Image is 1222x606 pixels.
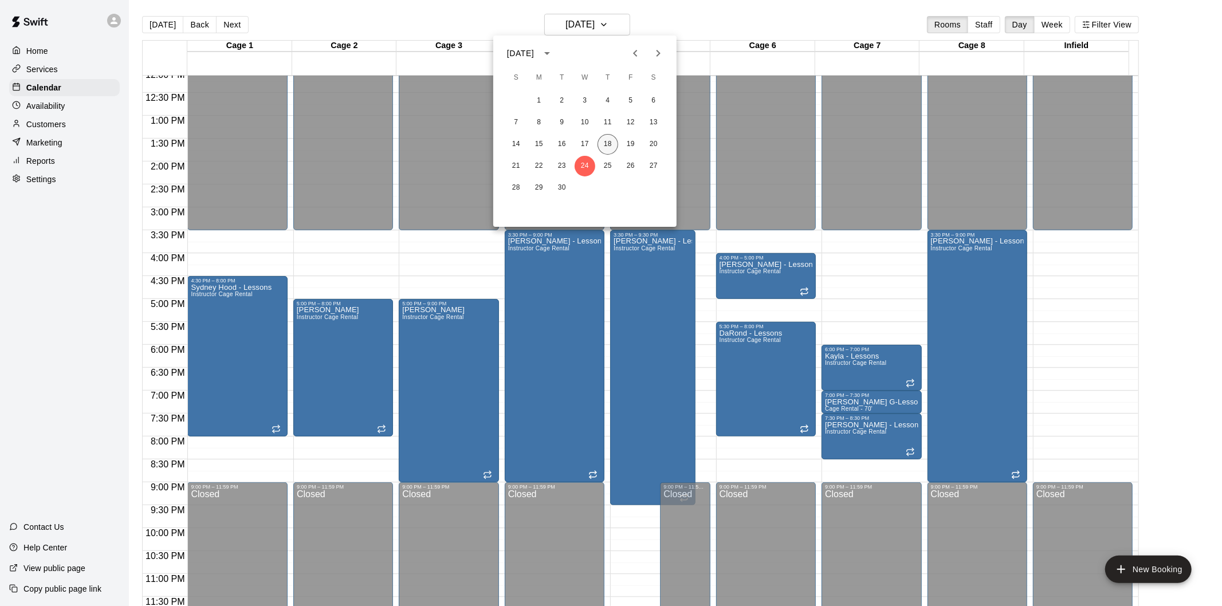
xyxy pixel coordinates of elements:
button: 22 [529,156,549,176]
span: Sunday [506,66,526,89]
button: 23 [552,156,572,176]
button: 20 [643,134,664,155]
button: 10 [575,112,595,133]
button: Previous month [624,42,647,65]
button: 28 [506,178,526,198]
button: 1 [529,90,549,111]
button: 26 [620,156,641,176]
button: 13 [643,112,664,133]
span: Saturday [643,66,664,89]
button: 21 [506,156,526,176]
button: 16 [552,134,572,155]
button: 30 [552,178,572,198]
div: [DATE] [507,48,534,60]
button: 14 [506,134,526,155]
button: 6 [643,90,664,111]
button: 15 [529,134,549,155]
button: 19 [620,134,641,155]
button: 24 [575,156,595,176]
button: 17 [575,134,595,155]
button: 5 [620,90,641,111]
button: 29 [529,178,549,198]
button: 25 [598,156,618,176]
button: 18 [598,134,618,155]
span: Monday [529,66,549,89]
button: 8 [529,112,549,133]
button: 7 [506,112,526,133]
span: Thursday [598,66,618,89]
button: 12 [620,112,641,133]
button: 9 [552,112,572,133]
button: calendar view is open, switch to year view [537,44,557,63]
button: 2 [552,90,572,111]
span: Tuesday [552,66,572,89]
button: Next month [647,42,670,65]
span: Wednesday [575,66,595,89]
button: 3 [575,90,595,111]
button: 4 [598,90,618,111]
span: Friday [620,66,641,89]
button: 11 [598,112,618,133]
button: 27 [643,156,664,176]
